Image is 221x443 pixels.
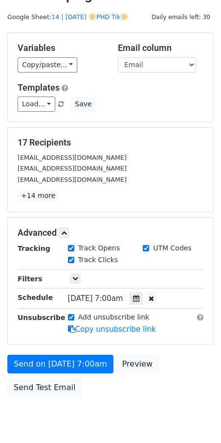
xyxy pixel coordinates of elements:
small: Google Sheet: [7,13,128,21]
a: Daily emails left: 30 [148,13,214,21]
a: 14 | [DATE] 🔆PHD Tik🔆 [51,13,128,21]
label: Add unsubscribe link [78,312,150,322]
a: Send Test Email [7,378,82,397]
a: Copy/paste... [18,57,77,73]
span: Daily emails left: 30 [148,12,214,23]
label: Track Opens [78,243,120,253]
a: Load... [18,97,55,112]
label: UTM Codes [153,243,191,253]
h5: 17 Recipients [18,137,203,148]
h5: Variables [18,43,103,53]
a: Send on [DATE] 7:00am [7,355,113,373]
span: [DATE] 7:00am [68,294,123,303]
button: Save [70,97,96,112]
a: +14 more [18,190,59,202]
strong: Filters [18,275,43,283]
small: [EMAIL_ADDRESS][DOMAIN_NAME] [18,176,127,183]
small: [EMAIL_ADDRESS][DOMAIN_NAME] [18,165,127,172]
strong: Schedule [18,294,53,301]
strong: Unsubscribe [18,314,66,321]
h5: Advanced [18,227,203,238]
h5: Email column [118,43,203,53]
strong: Tracking [18,245,50,252]
a: Copy unsubscribe link [68,325,156,334]
small: [EMAIL_ADDRESS][DOMAIN_NAME] [18,154,127,161]
a: Templates [18,82,60,93]
label: Track Clicks [78,255,118,265]
iframe: Chat Widget [172,396,221,443]
a: Preview [116,355,159,373]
